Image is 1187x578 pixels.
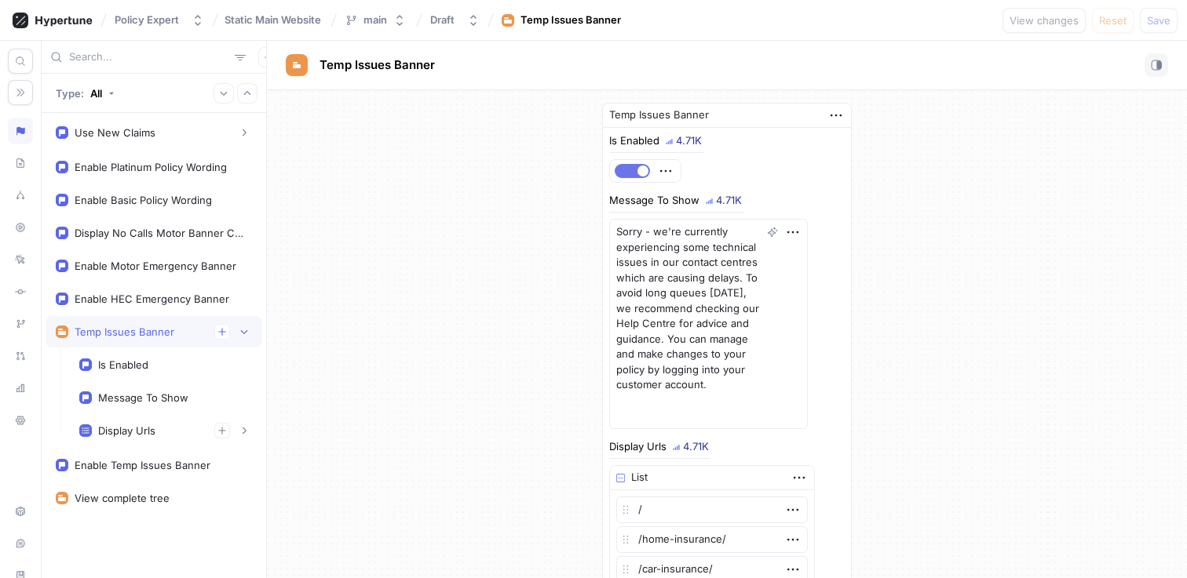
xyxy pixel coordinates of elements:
[8,150,33,176] div: Schema
[98,358,148,371] div: Is Enabled
[338,7,412,33] button: main
[1140,8,1178,33] button: Save
[8,343,33,369] div: Pull requests
[8,246,33,273] div: Logs
[75,126,155,139] div: Use New Claims
[8,182,33,209] div: Experiments
[75,492,170,504] div: View complete tree
[609,107,709,123] div: Temp Issues Banner
[225,14,321,25] span: Static Main Website
[716,195,742,205] div: 4.71K
[676,136,702,146] div: 4.71K
[609,195,699,205] div: Message To Show
[363,13,387,27] div: main
[56,87,84,100] p: Type:
[424,7,486,33] button: Draft
[8,278,33,305] div: Diff
[75,293,229,305] div: Enable HEC Emergency Banner
[8,118,33,144] div: Flags
[1099,16,1127,25] span: Reset
[320,59,435,71] span: Temp Issues Banner
[75,194,212,206] div: Enable Basic Policy Wording
[75,325,174,338] div: Temp Issues Banner
[115,13,179,27] div: Policy Expert
[8,375,33,402] div: Analytics
[98,424,155,437] div: Display Urls
[75,227,246,239] div: Display No Calls Motor Banner Content
[8,498,33,525] div: Setup
[8,311,33,337] div: Branches
[430,13,455,27] div: Draft
[214,83,234,104] button: Expand all
[616,526,808,553] textarea: /home-insurance/
[8,530,33,557] div: Live chat
[75,459,210,471] div: Enable Temp Issues Banner
[616,496,808,523] textarea: /
[1147,16,1171,25] span: Save
[683,442,709,452] div: 4.71K
[609,219,808,429] textarea: Sorry - we're currently experiencing some technical issues in our contact centres which are causi...
[1010,16,1079,25] span: View changes
[609,442,667,452] div: Display Urls
[98,391,188,404] div: Message To Show
[50,79,120,107] button: Type: All
[69,49,228,65] input: Search...
[237,83,257,104] button: Collapse all
[75,161,227,173] div: Enable Platinum Policy Wording
[108,7,210,33] button: Policy Expert
[520,13,621,28] div: Temp Issues Banner
[631,470,648,485] div: List
[1092,8,1134,33] button: Reset
[8,407,33,434] div: Settings
[90,87,102,100] div: All
[8,214,33,241] div: Preview
[75,260,236,272] div: Enable Motor Emergency Banner
[1003,8,1086,33] button: View changes
[609,136,659,146] div: Is Enabled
